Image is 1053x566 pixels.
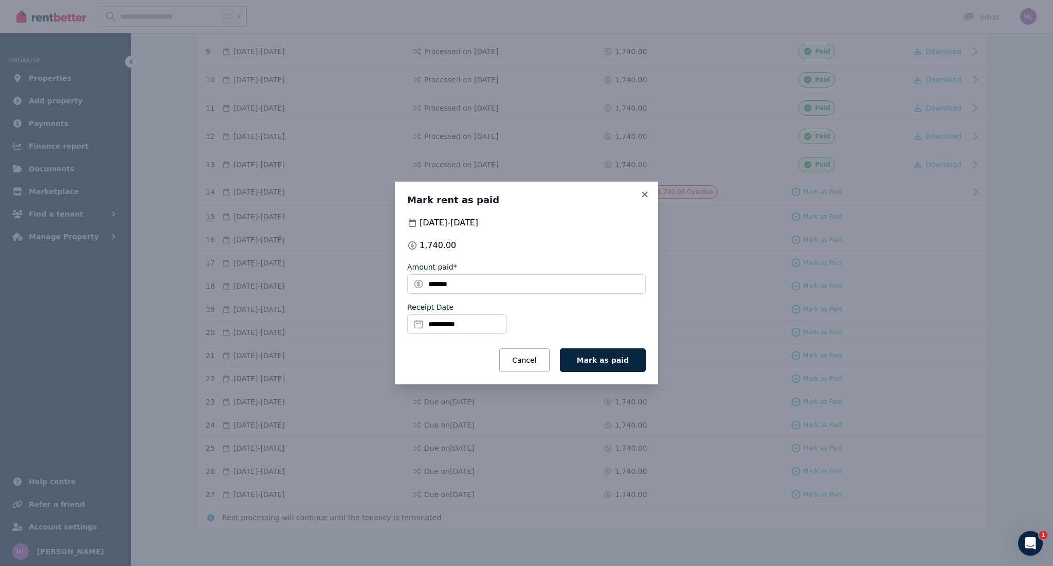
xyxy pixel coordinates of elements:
button: Mark as paid [560,348,646,372]
label: Receipt Date [407,302,453,312]
label: Amount paid* [407,262,457,272]
span: 1,740.00 [420,239,456,252]
span: [DATE] - [DATE] [420,217,478,229]
h3: Mark rent as paid [407,194,646,206]
span: Mark as paid [577,356,629,364]
button: Cancel [499,348,549,372]
span: 1 [1039,531,1047,539]
iframe: Intercom live chat [1018,531,1043,556]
